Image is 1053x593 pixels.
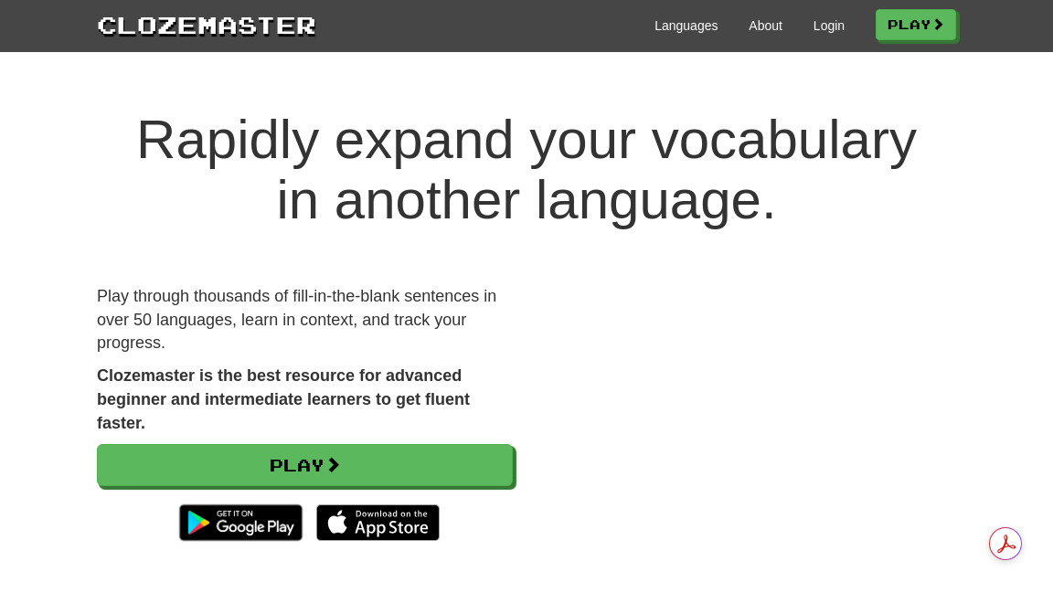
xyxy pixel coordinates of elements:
[97,366,470,431] strong: Clozemaster is the best resource for advanced beginner and intermediate learners to get fluent fa...
[97,285,513,355] p: Play through thousands of fill-in-the-blank sentences in over 50 languages, learn in context, and...
[170,495,312,550] img: Get it on Google Play
[654,16,718,35] a: Languages
[814,16,845,35] a: Login
[97,444,513,486] a: Play
[749,16,782,35] a: About
[876,9,956,40] a: Play
[97,7,316,41] a: Clozemaster
[316,504,440,541] img: Download_on_the_App_Store_Badge_US-UK_135x40-25178aeef6eb6b83b96f5f2d004eda3bffbb37122de64afbaef7...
